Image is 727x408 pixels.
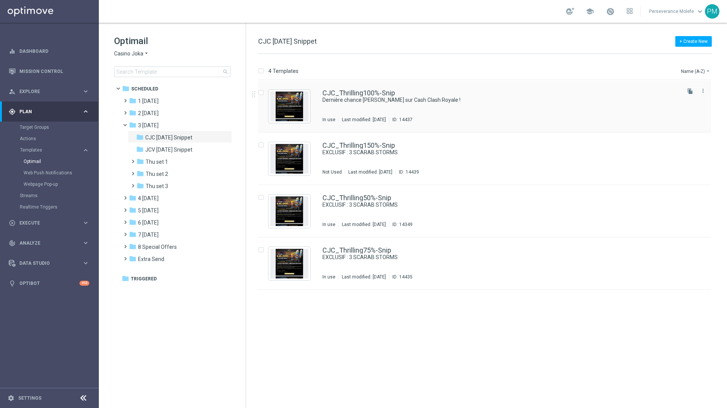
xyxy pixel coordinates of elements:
button: Data Studio keyboard_arrow_right [8,260,90,266]
span: 5 Saturday [138,207,159,214]
div: Dernière chance de régner sur Cash Clash Royale ! [322,96,679,104]
div: Explore [9,88,82,95]
a: Realtime Triggers [20,204,79,210]
div: Optibot [9,273,89,293]
div: 14435 [399,274,413,280]
span: 1 Tuesday [138,98,159,104]
div: Last modified: [DATE] [339,221,389,228]
button: gps_fixed Plan keyboard_arrow_right [8,109,90,115]
a: CJC_Thrilling100%-Snip [322,90,395,96]
span: keyboard_arrow_down [696,7,704,16]
div: In use [322,221,335,228]
div: EXCLUSIF : 3 SCARAB STORMS [322,201,679,209]
div: EXCLUSIF : 3 SCARAB STORMS [322,149,679,156]
div: PM [705,4,719,19]
span: 2 Wednesday [138,110,159,117]
div: Dashboard [9,41,89,61]
div: Web Push Notifications [24,167,98,179]
span: Extra Send [138,256,164,263]
a: Settings [18,396,41,400]
div: 14437 [399,117,413,123]
div: ID: [389,274,413,280]
div: Last modified: [DATE] [345,169,395,175]
i: arrow_drop_down [143,50,149,57]
a: Dernière chance [PERSON_NAME] sur Cash Clash Royale ! [322,96,662,104]
div: Optimail [24,156,98,167]
div: Analyze [9,240,82,247]
i: folder [137,182,144,190]
a: CJC_Thrilling75%-Snip [322,247,391,254]
div: Press SPACE to select this row. [251,185,725,237]
div: Press SPACE to select this row. [251,133,725,185]
div: Press SPACE to select this row. [251,80,725,133]
span: Triggered [131,275,157,282]
div: Last modified: [DATE] [339,274,389,280]
i: keyboard_arrow_right [82,219,89,226]
span: 3 Thursday [138,122,159,129]
i: keyboard_arrow_right [82,259,89,267]
a: EXCLUSIF : 3 SCARAB STORMS [322,201,662,209]
i: keyboard_arrow_right [82,108,89,115]
a: CJC_Thrilling50%-Snip [322,195,391,201]
span: Execute [19,221,82,225]
div: ID: [395,169,419,175]
i: folder [129,231,137,238]
div: In use [322,274,335,280]
span: Plan [19,109,82,114]
i: keyboard_arrow_right [82,239,89,247]
i: arrow_drop_down [705,68,711,74]
a: Target Groups [20,124,79,130]
i: more_vert [700,88,706,94]
i: folder [129,206,137,214]
div: equalizer Dashboard [8,48,90,54]
button: file_copy [685,86,695,96]
button: + Create New [675,36,712,47]
span: search [222,69,229,75]
span: Data Studio [19,261,82,266]
button: play_circle_outline Execute keyboard_arrow_right [8,220,90,226]
div: Target Groups [20,122,98,133]
span: CJC [DATE] Snippet [258,37,317,45]
span: CJC Thursday Snippet [145,134,192,141]
p: 4 Templates [268,68,298,74]
a: EXCLUSIF : 3 SCARAB STORMS [322,149,662,156]
div: Last modified: [DATE] [339,117,389,123]
div: Press SPACE to select this row. [251,237,725,290]
div: Templates [20,144,98,190]
button: Templates keyboard_arrow_right [20,147,90,153]
span: 8 Special Offers [138,244,177,250]
i: keyboard_arrow_right [82,147,89,154]
img: 14439.jpeg [270,144,308,174]
i: folder [122,275,129,282]
span: JCV Thursday Snippet [145,146,192,153]
i: person_search [9,88,16,95]
i: track_changes [9,240,16,247]
a: Optimail [24,158,79,164]
i: folder [129,97,137,104]
span: Templates [20,148,75,152]
a: Perseverance Molefekeyboard_arrow_down [648,6,705,17]
i: file_copy [687,88,693,94]
div: Actions [20,133,98,144]
span: Thu set 2 [146,171,168,177]
div: Not Used [322,169,342,175]
div: lightbulb Optibot +10 [8,280,90,286]
i: folder [136,133,144,141]
span: 6 Sunday [138,219,159,226]
button: more_vert [699,86,707,95]
i: play_circle_outline [9,220,16,226]
button: track_changes Analyze keyboard_arrow_right [8,240,90,246]
span: Scheduled [131,85,158,92]
a: Web Push Notifications [24,170,79,176]
a: Webpage Pop-up [24,181,79,187]
span: 4 Friday [138,195,159,202]
i: lightbulb [9,280,16,287]
span: Thu set 3 [146,183,168,190]
i: folder [129,109,137,117]
i: folder [137,170,144,177]
i: folder [129,243,137,250]
div: Streams [20,190,98,201]
div: ID: [389,117,413,123]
